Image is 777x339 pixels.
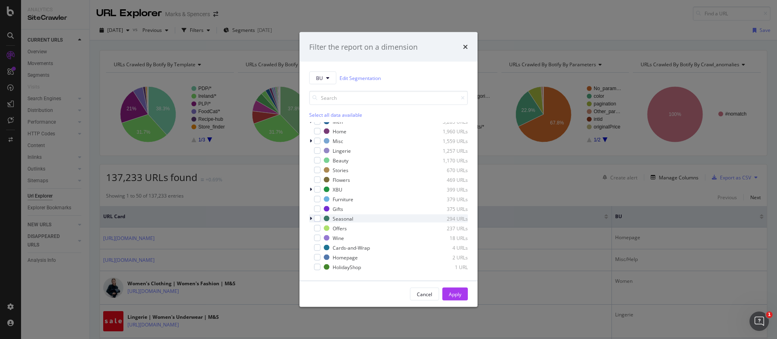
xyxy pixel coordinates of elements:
div: Filter the report on a dimension [309,42,418,52]
div: Offers [333,225,347,232]
div: Furniture [333,196,353,202]
div: Cancel [417,291,432,297]
div: 1 URL [428,263,468,270]
div: Cards-and-Wrap [333,244,370,251]
div: 294 URLs [428,215,468,222]
div: Misc [333,137,343,144]
div: modal [299,32,478,307]
div: 1,559 URLs [428,137,468,144]
div: Beauty [333,157,348,164]
div: 1,257 URLs [428,147,468,154]
div: Homepage [333,254,358,261]
span: 1 [766,312,773,318]
div: Lingerie [333,147,351,154]
div: 375 URLs [428,205,468,212]
div: Flowers [333,176,350,183]
span: BU [316,74,323,81]
a: Edit Segmentation [340,74,381,82]
div: HolidayShop [333,263,361,270]
div: Apply [449,291,461,297]
div: Home [333,128,346,135]
div: 399 URLs [428,186,468,193]
input: Search [309,91,468,105]
div: XBU [333,186,342,193]
button: BU [309,72,336,84]
div: Gifts [333,205,343,212]
button: Cancel [410,288,439,301]
div: 1,960 URLs [428,128,468,135]
div: 4 URLs [428,244,468,251]
button: Apply [442,288,468,301]
div: 670 URLs [428,166,468,173]
div: Seasonal [333,215,353,222]
div: 469 URLs [428,176,468,183]
div: Wine [333,234,344,241]
div: 2 URLs [428,254,468,261]
div: 1,170 URLs [428,157,468,164]
div: 379 URLs [428,196,468,202]
div: 237 URLs [428,225,468,232]
div: times [463,42,468,52]
iframe: Intercom live chat [749,312,769,331]
div: 18 URLs [428,234,468,241]
div: Select all data available [309,112,468,118]
div: Stories [333,166,348,173]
